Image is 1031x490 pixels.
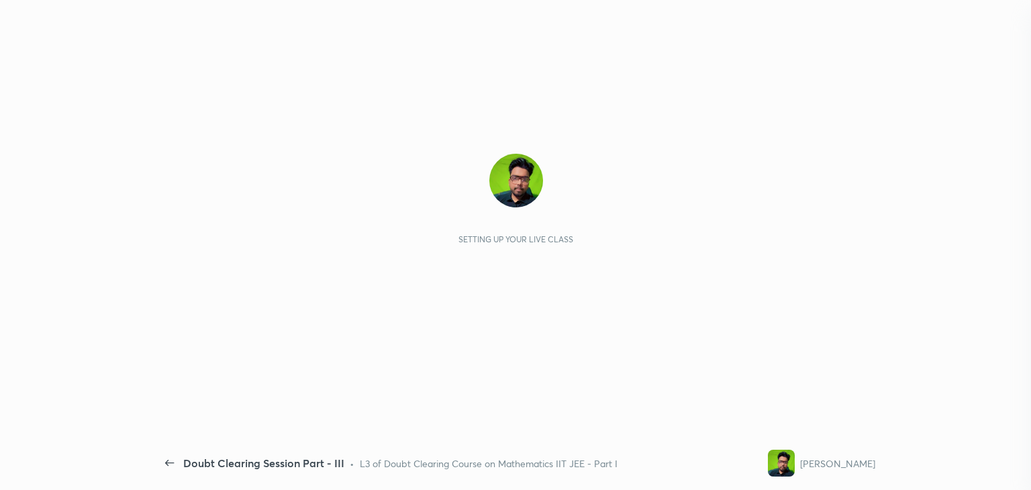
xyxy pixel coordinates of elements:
[458,234,573,244] div: Setting up your live class
[360,456,618,471] div: L3 of Doubt Clearing Course on Mathematics IIT JEE - Part I
[350,456,354,471] div: •
[489,154,543,207] img: 88146f61898444ee917a4c8c56deeae4.jpg
[183,455,344,471] div: Doubt Clearing Session Part - III
[768,450,795,477] img: 88146f61898444ee917a4c8c56deeae4.jpg
[800,456,875,471] div: [PERSON_NAME]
